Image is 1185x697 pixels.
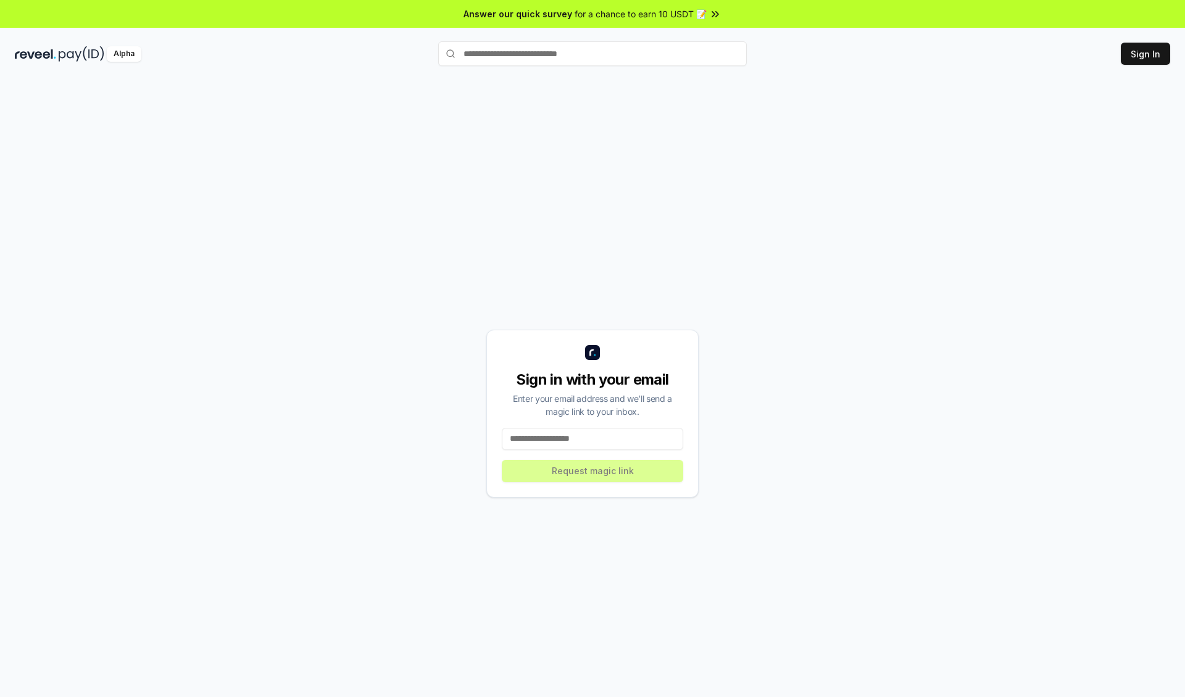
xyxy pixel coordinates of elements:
img: pay_id [59,46,104,62]
img: reveel_dark [15,46,56,62]
img: logo_small [585,345,600,360]
div: Alpha [107,46,141,62]
button: Sign In [1121,43,1170,65]
div: Sign in with your email [502,370,683,390]
span: Answer our quick survey [464,7,572,20]
span: for a chance to earn 10 USDT 📝 [575,7,707,20]
div: Enter your email address and we’ll send a magic link to your inbox. [502,392,683,418]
